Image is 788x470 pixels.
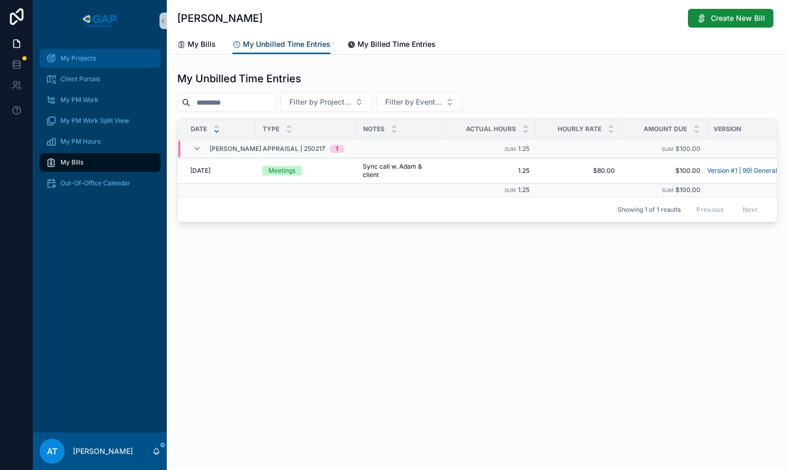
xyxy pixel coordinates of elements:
[188,39,216,49] span: My Bills
[504,146,516,152] small: Sum
[60,117,129,125] span: My PM Work Split View
[466,125,516,133] span: Actual Hours
[33,42,167,206] div: scrollable content
[60,158,83,167] span: My Bills
[191,125,207,133] span: Date
[518,145,530,153] span: 1.25
[210,145,325,153] span: [PERSON_NAME] Appraisal | 250217
[504,187,516,193] small: Sum
[385,97,441,107] span: Filter by Event...
[688,9,773,28] button: Create New Bill
[363,125,385,133] span: Notes
[376,92,463,112] button: Select Button
[558,125,601,133] span: Hourly Rate
[662,146,673,152] small: Sum
[268,166,295,175] div: Meetings
[675,145,700,153] span: $100.00
[40,91,161,109] a: My PM Work
[60,137,101,146] span: My PM Hours
[358,39,436,49] span: My Billed Time Entries
[518,186,530,194] span: 1.25
[40,174,161,193] a: Out-Of-Office Calendar
[47,445,57,458] span: AT
[40,153,161,172] a: My Bills
[232,35,330,55] a: My Unbilled Time Entries
[40,70,161,88] a: Client Portals
[363,162,437,179] span: Sync call w. Adam & client
[177,71,301,86] h1: My Unbilled Time Entries
[644,125,687,133] span: Amount Due
[280,92,372,112] button: Select Button
[449,167,530,175] span: 1.25
[73,446,133,456] p: [PERSON_NAME]
[60,179,130,187] span: Out-Of-Office Calendar
[177,35,216,56] a: My Bills
[81,12,119,29] img: App logo
[60,96,98,104] span: My PM Work
[289,97,351,107] span: Filter by Project...
[40,49,161,68] a: My Projects
[60,54,96,62] span: My Projects
[627,167,700,175] span: $100.00
[60,75,100,83] span: Client Portals
[713,125,741,133] span: Version
[40,111,161,130] a: My PM Work Split View
[190,167,211,175] span: [DATE]
[675,186,700,194] span: $100.00
[243,39,330,49] span: My Unbilled Time Entries
[177,11,263,26] h1: [PERSON_NAME]
[542,167,615,175] span: $80.00
[40,132,161,151] a: My PM Hours
[711,13,765,23] span: Create New Bill
[662,187,673,193] small: Sum
[618,206,681,214] span: Showing 1 of 1 results
[336,145,338,153] div: 1
[263,125,279,133] span: Type
[347,35,436,56] a: My Billed Time Entries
